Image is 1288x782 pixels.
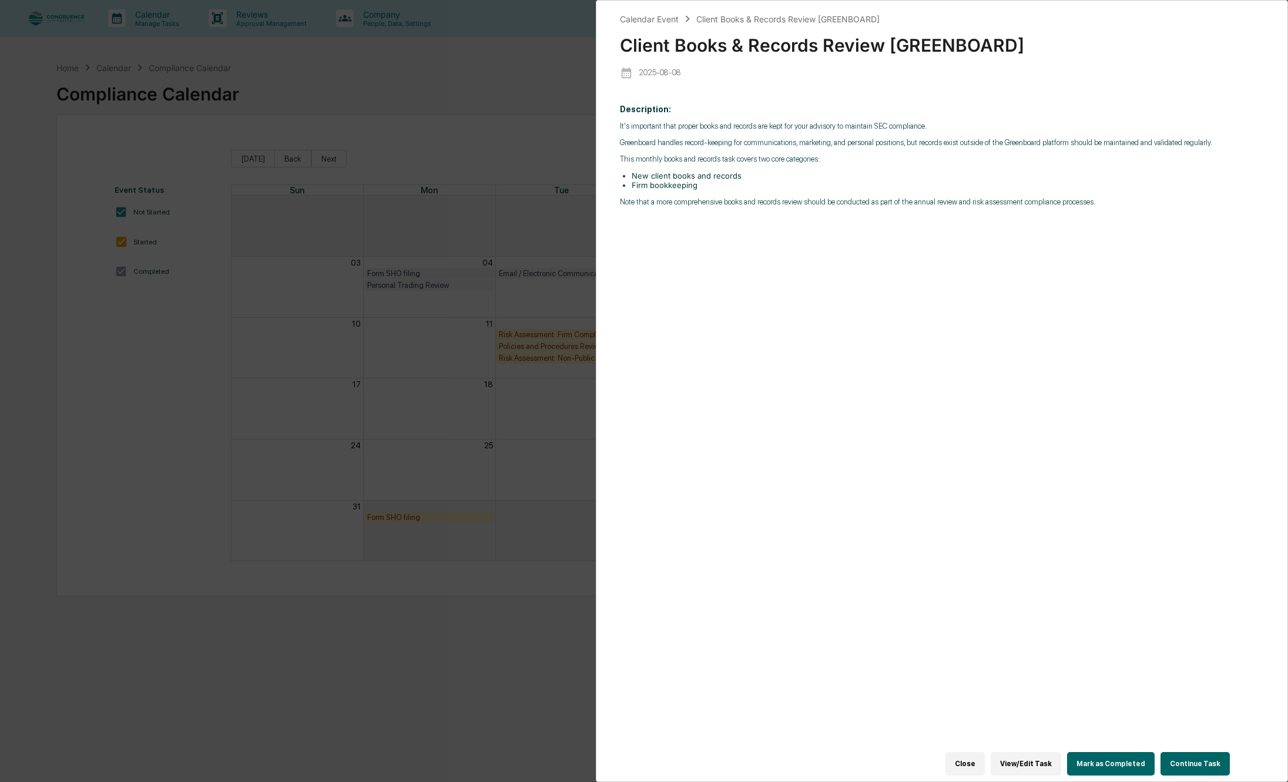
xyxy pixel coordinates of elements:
button: Mark as Completed [1067,752,1155,776]
button: View/Edit Task [991,752,1061,776]
p: Note that a more comprehensive books and records review should be conducted as part of the annual... [620,197,1264,206]
div: Client Books & Records Review [GREENBOARD] [620,25,1264,56]
p: It's important that proper books and records are kept for your advisory to maintain SEC compliance. [620,122,1264,130]
div: Client Books & Records Review [GREENBOARD] [696,14,880,24]
li: New client books and records [632,171,1264,180]
b: Description: [620,105,671,114]
p: 2025-08-08 [639,68,681,77]
div: Calendar Event [620,14,679,24]
li: Firm bookkeeping [632,180,1264,190]
button: Continue Task [1160,752,1230,776]
button: Close [945,752,985,776]
p: Greenboard handles record-keeping for communications, marketing, and personal positions, but reco... [620,138,1264,147]
iframe: Open customer support [1250,743,1282,775]
p: This monthly books and records task covers two core categories: [620,155,1264,163]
